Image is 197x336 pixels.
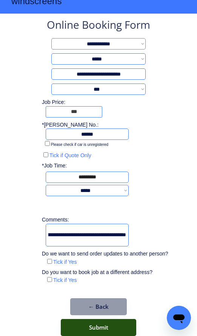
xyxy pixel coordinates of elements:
[42,269,158,276] div: Do you want to book job at a different address?
[53,259,77,265] label: Tick if Yes
[47,17,150,34] div: Online Booking Form
[42,121,98,129] div: *[PERSON_NAME] No.:
[49,152,91,158] label: Tick if Quote Only
[53,277,77,283] label: Tick if Yes
[70,298,127,315] button: ← Back
[42,250,168,258] div: Do we want to send order updates to another person?
[42,216,71,224] div: Comments:
[42,162,71,170] div: *Job Time:
[167,306,191,330] iframe: Button to launch messaging window
[42,99,163,106] div: Job Price:
[51,142,108,147] label: Please check if car is unregistered
[61,319,136,336] button: Submit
